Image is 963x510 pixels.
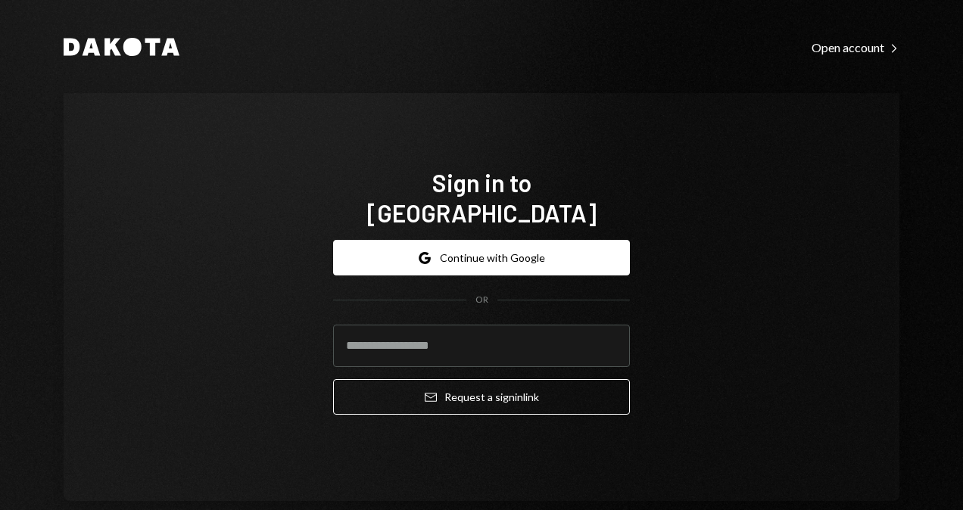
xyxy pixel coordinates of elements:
[812,40,899,55] div: Open account
[812,39,899,55] a: Open account
[475,294,488,306] div: OR
[333,240,630,275] button: Continue with Google
[333,167,630,228] h1: Sign in to [GEOGRAPHIC_DATA]
[333,379,630,415] button: Request a signinlink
